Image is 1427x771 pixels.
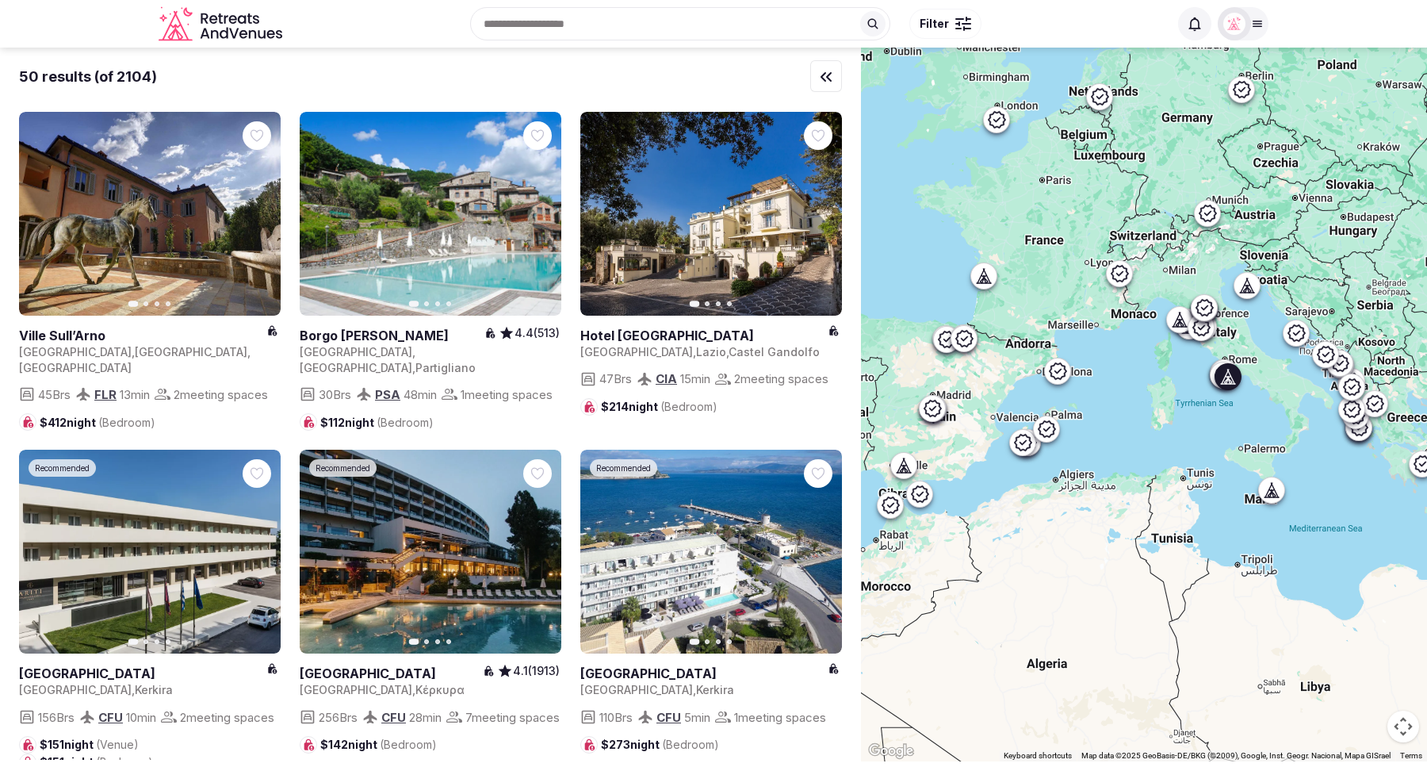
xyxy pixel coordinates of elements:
button: Go to slide 4 [446,639,451,644]
button: Go to slide 2 [424,301,429,306]
span: [GEOGRAPHIC_DATA] [19,683,132,696]
button: Go to slide 1 [128,639,139,645]
div: 50 results (of 2104) [19,67,157,86]
span: , [247,345,251,359]
span: 1 meeting spaces [734,709,826,726]
span: $112 night [320,415,434,431]
a: View Ariti Grand Hotel Corfu [19,450,281,654]
span: Lazio [696,345,726,359]
button: 4.4(513) [499,325,561,341]
div: Recommended [309,459,377,477]
a: View Mon Repos Palace [580,450,842,654]
span: (Bedroom) [380,738,437,751]
a: CFU [98,710,123,725]
span: (Bedroom) [98,416,155,429]
span: Recommended [596,462,651,474]
span: 45 Brs [38,386,71,403]
span: (Bedroom) [662,738,719,751]
button: Map camera controls [1387,711,1419,742]
button: Go to slide 1 [128,301,139,307]
a: Visit the homepage [159,6,285,42]
span: , [693,683,696,696]
h2: Ville Sull’Arno [19,327,266,344]
span: , [693,345,696,359]
a: Open this area in Google Maps (opens a new window) [865,741,917,761]
button: 4.1(1913) [497,663,561,679]
span: Κέρκυρα [415,683,465,696]
span: , [726,345,729,359]
span: (Bedroom) [660,400,717,413]
a: View venue [580,665,828,682]
span: 156 Brs [38,709,75,726]
h2: Borgo [PERSON_NAME] [300,327,484,344]
button: Go to slide 1 [690,639,700,645]
div: Recommended [590,459,657,477]
h2: [GEOGRAPHIC_DATA] [300,665,483,682]
button: Go to slide 3 [716,301,721,306]
button: Go to slide 4 [166,639,170,644]
span: $412 night [40,415,155,431]
a: FLR [94,387,117,402]
a: View venue [300,665,483,682]
span: [GEOGRAPHIC_DATA] [300,683,412,696]
a: View Ville Sull’Arno [19,112,281,316]
span: , [412,361,415,374]
a: View venue [19,327,266,344]
span: Filter [920,16,949,32]
span: 47 Brs [599,370,632,387]
span: , [132,345,135,359]
span: , [412,683,415,696]
span: 10 min [126,709,156,726]
a: View Hotel Castel Vecchio [580,112,842,316]
a: CFU [381,710,406,725]
span: 2 meeting spaces [180,709,274,726]
a: View venue [580,327,828,344]
a: PSA [375,387,400,402]
button: Go to slide 3 [716,639,721,644]
button: Go to slide 2 [424,639,429,644]
span: 4.1 (1913) [513,663,560,679]
button: Go to slide 4 [166,301,170,306]
a: View Borgo Giusto [300,112,561,316]
span: Kerkira [135,683,173,696]
a: View Corfu Holiday Palace [300,450,561,654]
button: Go to slide 1 [409,301,419,307]
span: [GEOGRAPHIC_DATA] [300,361,412,374]
button: Keyboard shortcuts [1004,750,1072,761]
span: 1 meeting spaces [461,386,553,403]
h2: Hotel [GEOGRAPHIC_DATA] [580,327,828,344]
span: (Bedroom) [96,755,153,769]
span: 48 min [404,386,437,403]
a: View venue [19,665,266,682]
span: $142 night [320,737,437,753]
span: [GEOGRAPHIC_DATA] [19,361,132,374]
a: CFU [656,710,681,725]
button: Go to slide 1 [690,301,700,307]
a: CIA [656,371,677,386]
span: $151 night [40,737,139,753]
span: Castel Gandolfo [729,345,820,359]
span: 15 min [680,370,710,387]
span: 28 min [409,709,442,726]
span: (Venue) [96,738,139,751]
span: 7 meeting spaces [465,709,560,726]
span: 256 Brs [319,709,358,726]
span: Recommended [35,462,90,474]
a: View venue [300,327,484,344]
span: 110 Brs [599,709,633,726]
span: Kerkira [696,683,734,696]
span: 13 min [120,386,150,403]
span: 2 meeting spaces [734,370,828,387]
svg: Retreats and Venues company logo [159,6,285,42]
img: Matt Grant Oakes [1223,13,1245,35]
h2: [GEOGRAPHIC_DATA] [19,665,266,682]
span: Partigliano [415,361,476,374]
span: 2 meeting spaces [174,386,268,403]
button: Go to slide 2 [143,639,148,644]
span: 4.4 (513) [515,325,560,341]
button: Go to slide 3 [435,639,440,644]
span: $214 night [601,399,717,415]
button: Filter [909,9,981,39]
h2: [GEOGRAPHIC_DATA] [580,665,828,682]
span: 30 Brs [319,386,351,403]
